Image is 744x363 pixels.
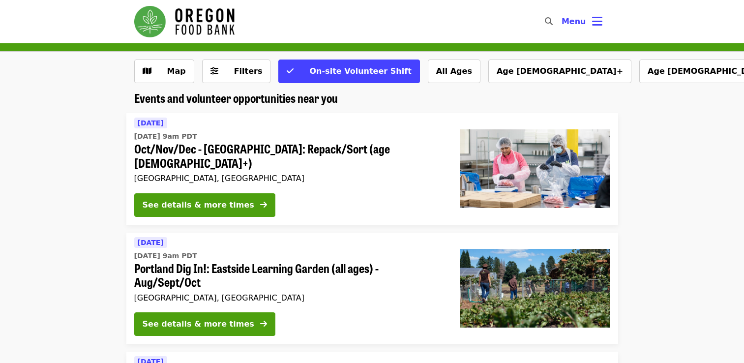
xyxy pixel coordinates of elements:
[126,113,618,225] a: See details for "Oct/Nov/Dec - Beaverton: Repack/Sort (age 10+)"
[138,239,164,246] span: [DATE]
[134,174,444,183] div: [GEOGRAPHIC_DATA], [GEOGRAPHIC_DATA]
[138,119,164,127] span: [DATE]
[134,131,197,142] time: [DATE] 9am PDT
[554,10,610,33] button: Toggle account menu
[134,261,444,290] span: Portland Dig In!: Eastside Learning Garden (all ages) - Aug/Sept/Oct
[562,17,586,26] span: Menu
[167,66,186,76] span: Map
[592,14,602,29] i: bars icon
[134,60,194,83] button: Show map view
[488,60,631,83] button: Age [DEMOGRAPHIC_DATA]+
[260,200,267,210] i: arrow-right icon
[134,293,444,302] div: [GEOGRAPHIC_DATA], [GEOGRAPHIC_DATA]
[260,319,267,329] i: arrow-right icon
[460,249,610,328] img: Portland Dig In!: Eastside Learning Garden (all ages) - Aug/Sept/Oct organized by Oregon Food Bank
[134,142,444,170] span: Oct/Nov/Dec - [GEOGRAPHIC_DATA]: Repack/Sort (age [DEMOGRAPHIC_DATA]+)
[428,60,480,83] button: All Ages
[143,66,151,76] i: map icon
[234,66,263,76] span: Filters
[545,17,553,26] i: search icon
[126,233,618,344] a: See details for "Portland Dig In!: Eastside Learning Garden (all ages) - Aug/Sept/Oct"
[134,193,275,217] button: See details & more times
[134,312,275,336] button: See details & more times
[309,66,411,76] span: On-site Volunteer Shift
[460,129,610,208] img: Oct/Nov/Dec - Beaverton: Repack/Sort (age 10+) organized by Oregon Food Bank
[202,60,271,83] button: Filters (0 selected)
[278,60,419,83] button: On-site Volunteer Shift
[287,66,294,76] i: check icon
[134,6,235,37] img: Oregon Food Bank - Home
[134,89,338,106] span: Events and volunteer opportunities near you
[143,318,254,330] div: See details & more times
[134,251,197,261] time: [DATE] 9am PDT
[210,66,218,76] i: sliders-h icon
[559,10,566,33] input: Search
[143,199,254,211] div: See details & more times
